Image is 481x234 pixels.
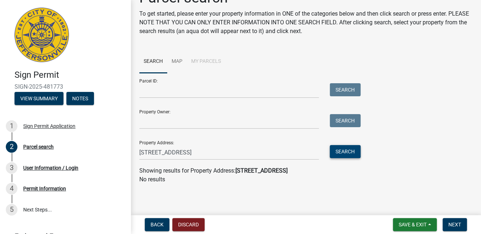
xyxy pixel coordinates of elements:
button: View Summary [15,92,63,105]
wm-modal-confirm: Summary [15,96,63,102]
button: Discard [172,218,205,231]
button: Next [443,218,467,231]
div: Showing results for Property Address: [139,166,472,175]
div: Permit Information [23,186,66,191]
div: Parcel search [23,144,54,149]
div: 1 [6,120,17,132]
button: Save & Exit [393,218,437,231]
p: No results [139,175,472,184]
button: Search [330,145,361,158]
button: Notes [66,92,94,105]
div: 5 [6,204,17,215]
span: Back [151,222,164,227]
div: 4 [6,183,17,194]
img: City of Jeffersonville, Indiana [15,8,69,62]
wm-modal-confirm: Notes [66,96,94,102]
div: User Information / Login [23,165,78,170]
span: Save & Exit [399,222,427,227]
button: Search [330,114,361,127]
span: Next [448,222,461,227]
div: Sign Permit Application [23,124,75,129]
a: Search [139,50,167,73]
span: SIGN-2025-481773 [15,83,116,90]
p: To get started, please enter your property information in ONE of the categories below and then cl... [139,9,472,36]
h4: Sign Permit [15,70,125,80]
button: Search [330,83,361,96]
div: 3 [6,162,17,174]
a: Map [167,50,187,73]
div: 2 [6,141,17,153]
strong: [STREET_ADDRESS] [235,167,288,174]
button: Back [145,218,169,231]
